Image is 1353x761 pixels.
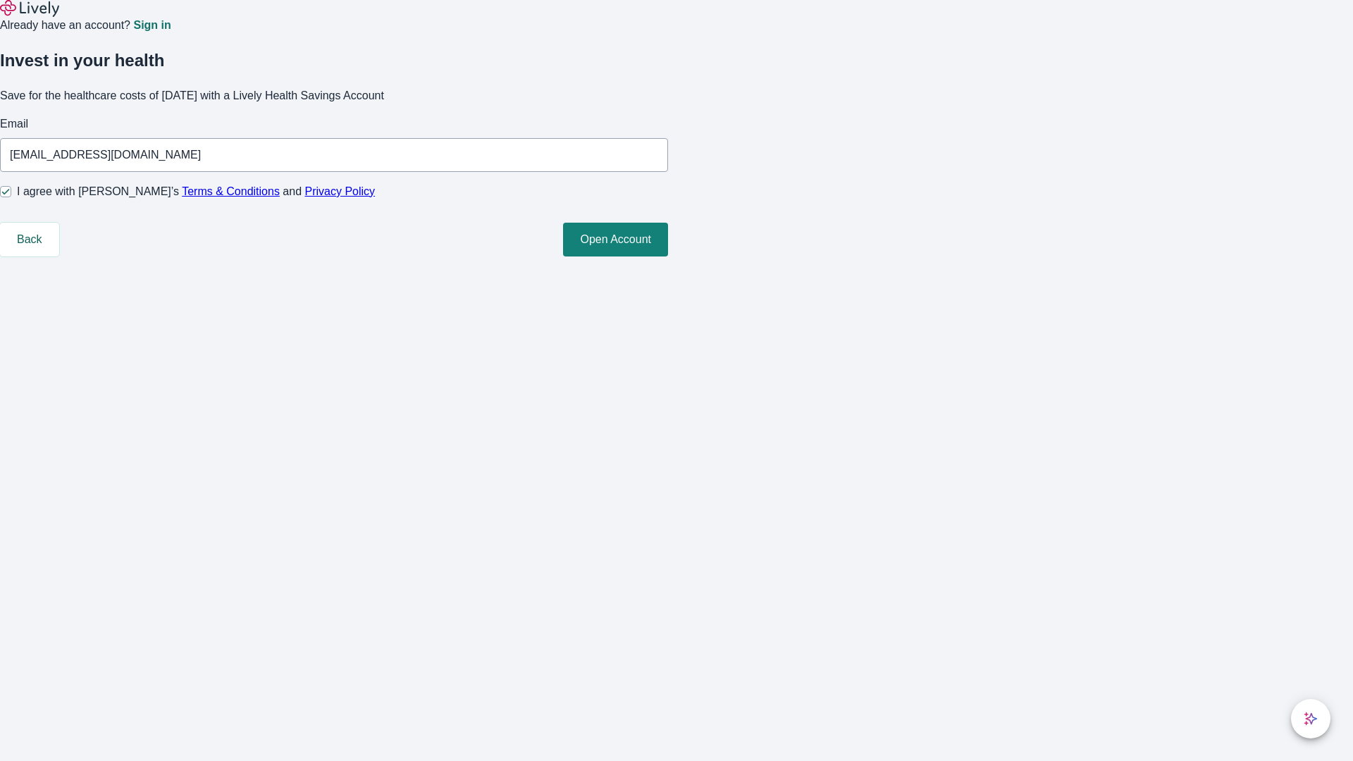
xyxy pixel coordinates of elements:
a: Privacy Policy [305,185,376,197]
a: Sign in [133,20,171,31]
button: Open Account [563,223,668,256]
button: chat [1291,699,1330,738]
svg: Lively AI Assistant [1304,712,1318,726]
span: I agree with [PERSON_NAME]’s and [17,183,375,200]
a: Terms & Conditions [182,185,280,197]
